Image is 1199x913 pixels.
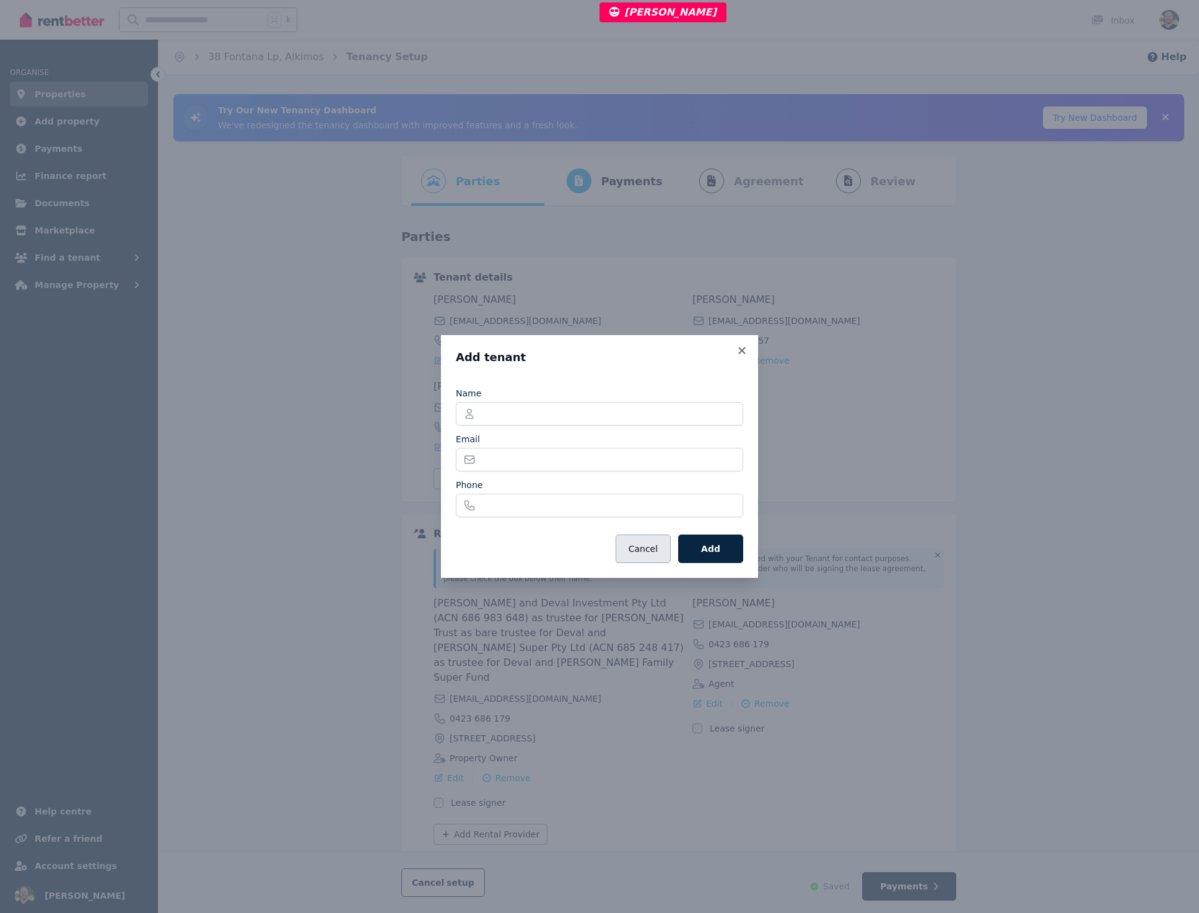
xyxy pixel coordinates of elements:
label: Name [456,387,481,400]
label: Phone [456,479,482,491]
label: Email [456,433,480,445]
button: Add [678,535,743,563]
button: Cancel [616,535,671,563]
h3: Add tenant [456,350,743,365]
